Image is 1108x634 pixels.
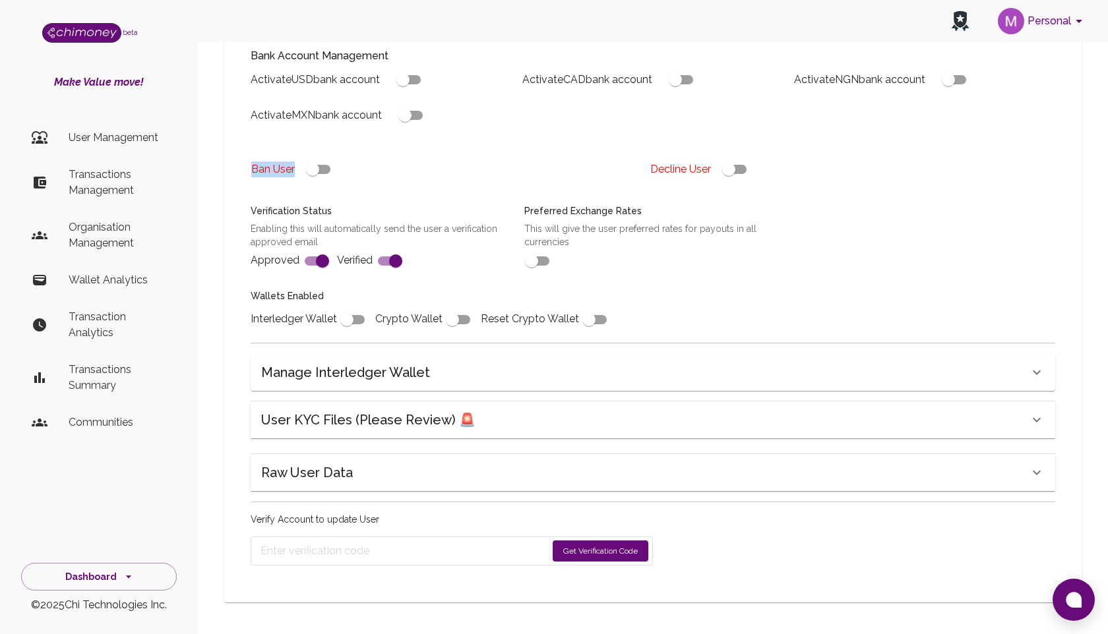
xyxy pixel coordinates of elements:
p: Communities [69,415,166,430]
h6: Activate CAD bank account [522,71,652,89]
div: Manage Interledger Wallet [251,354,1055,391]
div: User KYC Files (Please Review) 🚨 [251,401,1055,438]
div: Raw User Data [251,454,1055,491]
p: This will give the user preferred rates for payouts in all currencies [524,222,782,248]
h6: Activate MXN bank account [251,106,382,125]
h6: Manage Interledger Wallet [261,362,430,383]
p: Transactions Summary [69,362,166,393]
p: User Management [69,130,166,146]
div: Approved Verified [235,188,508,274]
p: Transactions Management [69,167,166,198]
button: Open chat window [1053,579,1095,621]
h6: User KYC Files (Please Review) 🚨 [261,409,476,430]
img: Logo [42,23,121,43]
input: Enter verification code [261,540,547,562]
span: beta [123,28,138,36]
h6: Activate USD bank account [251,71,380,89]
p: Transaction Analytics [69,309,166,341]
p: Bank Account Management [251,48,1055,64]
div: Interledger Wallet Crypto Wallet Reset Crypto Wallet [235,274,645,332]
p: Decline User [650,161,711,177]
button: account of current user [993,4,1092,38]
p: Enabling this will automatically send the user a verification approved email [251,222,508,248]
button: Get Verification Code [553,540,648,562]
button: Dashboard [21,563,177,591]
p: Verify Account to update User [251,513,653,526]
img: avatar [998,8,1024,34]
p: Wallet Analytics [69,272,166,288]
p: Organisation Management [69,219,166,251]
h6: Activate NGN bank account [794,71,925,89]
h6: Preferred Exchange Rates [524,204,782,219]
p: Ban User [251,161,295,177]
h6: Verification Status [251,204,508,219]
h6: Raw User Data [261,462,353,483]
h6: Wallets Enabled [251,289,645,304]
